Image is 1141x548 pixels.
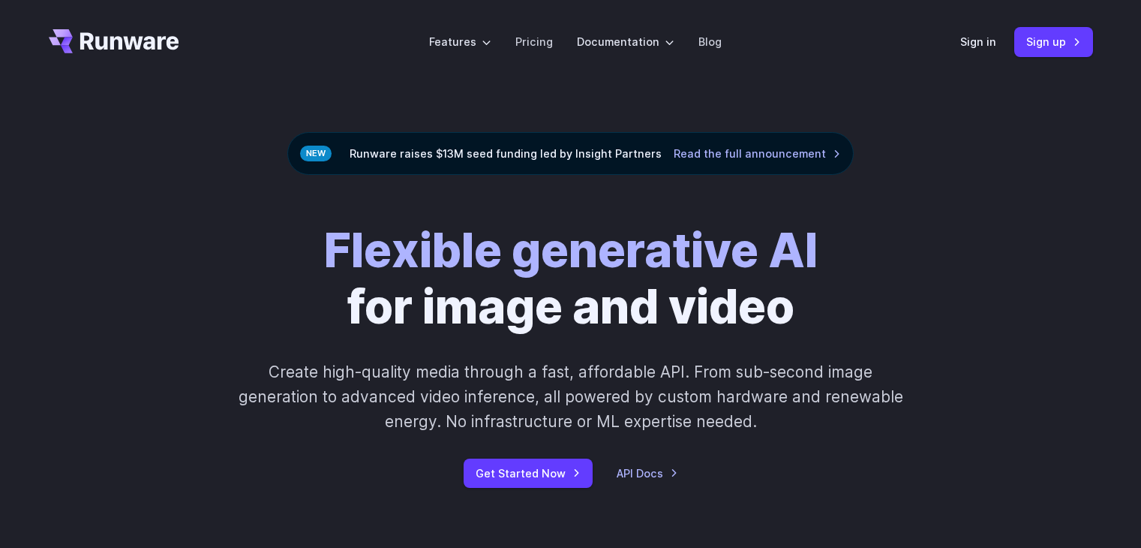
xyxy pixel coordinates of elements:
[324,222,818,279] strong: Flexible generative AI
[617,465,678,482] a: API Docs
[515,33,553,50] a: Pricing
[324,223,818,336] h1: for image and video
[236,360,905,435] p: Create high-quality media through a fast, affordable API. From sub-second image generation to adv...
[577,33,674,50] label: Documentation
[464,459,593,488] a: Get Started Now
[287,132,854,175] div: Runware raises $13M seed funding led by Insight Partners
[1014,27,1093,56] a: Sign up
[960,33,996,50] a: Sign in
[49,29,179,53] a: Go to /
[429,33,491,50] label: Features
[698,33,722,50] a: Blog
[674,145,841,162] a: Read the full announcement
